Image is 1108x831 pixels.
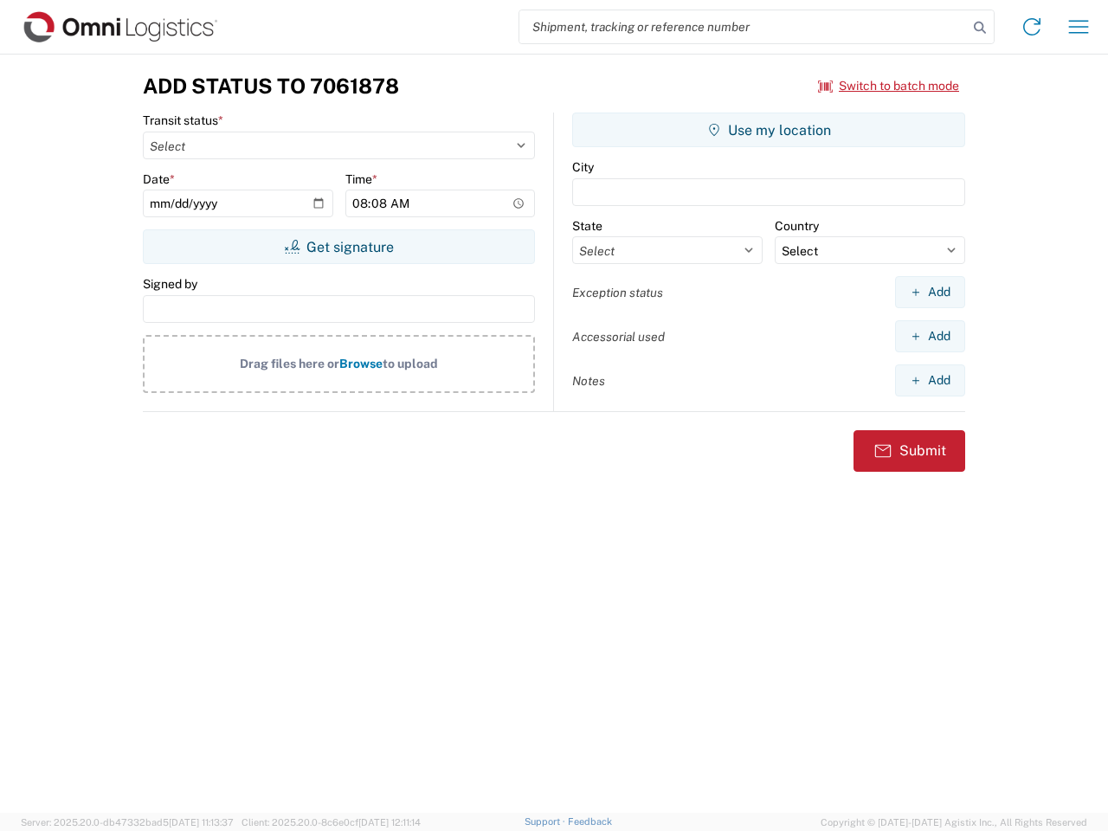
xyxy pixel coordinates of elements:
label: Exception status [572,285,663,300]
button: Get signature [143,229,535,264]
label: Date [143,171,175,187]
h3: Add Status to 7061878 [143,74,399,99]
button: Add [895,276,965,308]
button: Switch to batch mode [818,72,959,100]
label: Country [775,218,819,234]
input: Shipment, tracking or reference number [519,10,968,43]
span: [DATE] 11:13:37 [169,817,234,828]
span: Browse [339,357,383,370]
span: Copyright © [DATE]-[DATE] Agistix Inc., All Rights Reserved [821,815,1087,830]
button: Add [895,364,965,396]
label: Time [345,171,377,187]
button: Use my location [572,113,965,147]
label: Accessorial used [572,329,665,345]
label: City [572,159,594,175]
span: Client: 2025.20.0-8c6e0cf [242,817,421,828]
span: Drag files here or [240,357,339,370]
label: Signed by [143,276,197,292]
a: Feedback [568,816,612,827]
label: Transit status [143,113,223,128]
button: Add [895,320,965,352]
label: Notes [572,373,605,389]
span: [DATE] 12:11:14 [358,817,421,828]
a: Support [525,816,568,827]
span: to upload [383,357,438,370]
label: State [572,218,602,234]
span: Server: 2025.20.0-db47332bad5 [21,817,234,828]
button: Submit [854,430,965,472]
